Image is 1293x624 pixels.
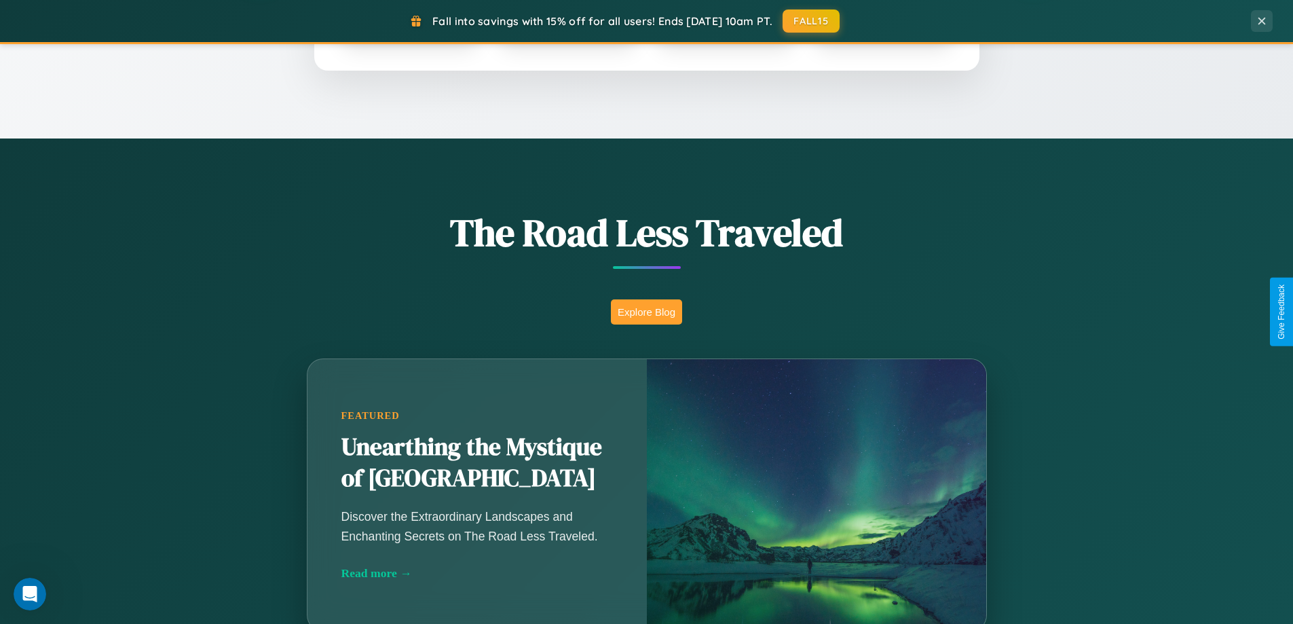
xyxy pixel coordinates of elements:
button: Explore Blog [611,299,682,325]
p: Discover the Extraordinary Landscapes and Enchanting Secrets on The Road Less Traveled. [341,507,613,545]
h2: Unearthing the Mystique of [GEOGRAPHIC_DATA] [341,432,613,494]
div: Read more → [341,566,613,581]
div: Give Feedback [1277,285,1286,339]
h1: The Road Less Traveled [240,206,1054,259]
span: Fall into savings with 15% off for all users! Ends [DATE] 10am PT. [432,14,772,28]
div: Featured [341,410,613,422]
iframe: Intercom live chat [14,578,46,610]
button: FALL15 [783,10,840,33]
